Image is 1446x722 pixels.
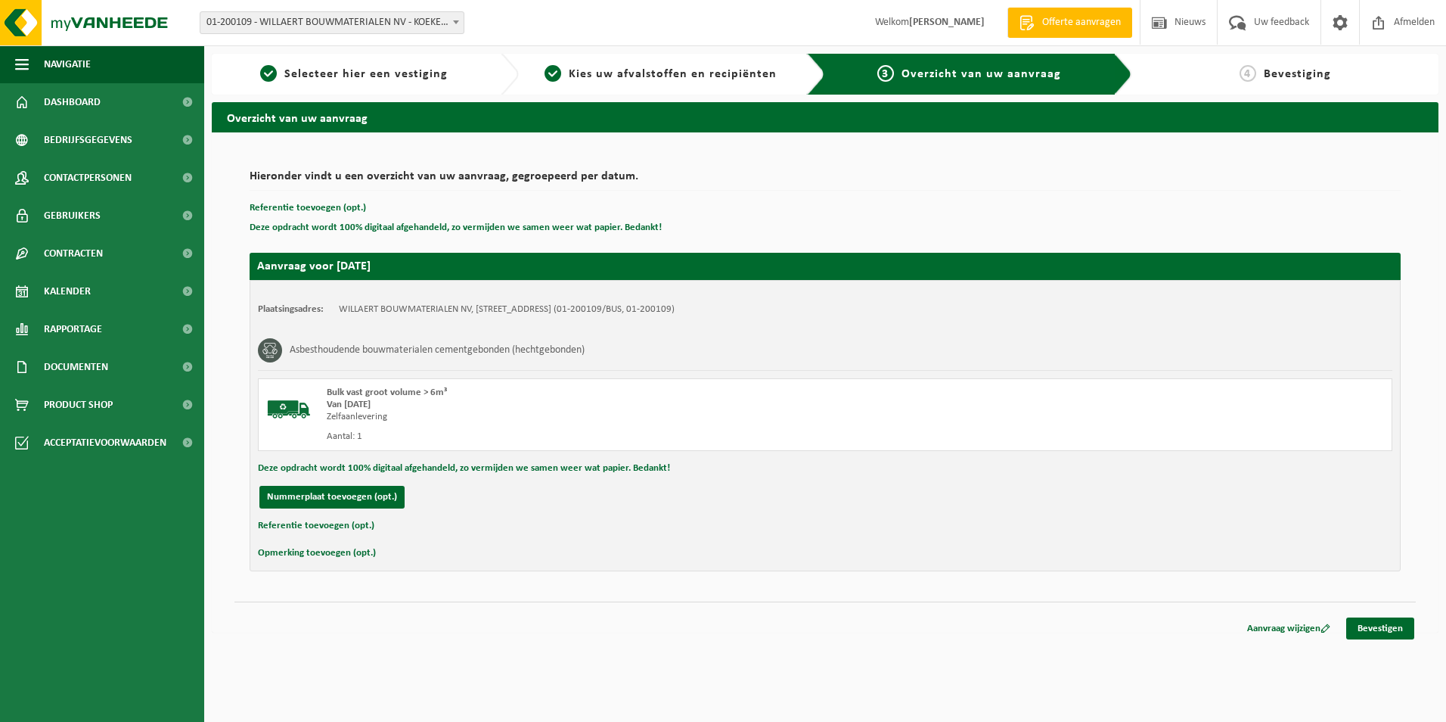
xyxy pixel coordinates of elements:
span: Bulk vast groot volume > 6m³ [327,387,447,397]
span: Documenten [44,348,108,386]
span: 2 [545,65,561,82]
span: Overzicht van uw aanvraag [901,68,1061,80]
span: Acceptatievoorwaarden [44,424,166,462]
button: Referentie toevoegen (opt.) [258,516,374,536]
a: Bevestigen [1346,618,1414,640]
div: Aantal: 1 [327,431,886,443]
button: Deze opdracht wordt 100% digitaal afgehandeld, zo vermijden we samen weer wat papier. Bedankt! [250,218,662,238]
span: Product Shop [44,386,113,424]
a: 2Kies uw afvalstoffen en recipiënten [526,65,796,83]
span: Bedrijfsgegevens [44,121,132,159]
h2: Hieronder vindt u een overzicht van uw aanvraag, gegroepeerd per datum. [250,170,1401,191]
button: Referentie toevoegen (opt.) [250,198,366,218]
span: Dashboard [44,83,101,121]
span: Contactpersonen [44,159,132,197]
span: Contracten [44,235,103,272]
span: Kies uw afvalstoffen en recipiënten [569,68,777,80]
strong: [PERSON_NAME] [909,17,985,28]
button: Opmerking toevoegen (opt.) [258,543,376,563]
h2: Overzicht van uw aanvraag [212,102,1438,132]
span: 01-200109 - WILLAERT BOUWMATERIALEN NV - KOEKELARE [200,12,464,33]
span: 3 [877,65,894,82]
span: 1 [260,65,277,82]
a: Offerte aanvragen [1007,8,1132,38]
strong: Plaatsingsadres: [258,304,324,314]
span: 4 [1240,65,1256,82]
strong: Aanvraag voor [DATE] [257,260,371,272]
a: 1Selecteer hier een vestiging [219,65,489,83]
a: Aanvraag wijzigen [1236,618,1342,640]
strong: Van [DATE] [327,400,371,409]
span: Bevestiging [1264,68,1331,80]
img: BL-SO-LV.png [266,387,312,432]
span: 01-200109 - WILLAERT BOUWMATERIALEN NV - KOEKELARE [200,11,464,34]
span: Gebruikers [44,197,101,235]
span: Rapportage [44,310,102,348]
span: Kalender [44,272,91,310]
button: Nummerplaat toevoegen (opt.) [259,486,405,509]
td: WILLAERT BOUWMATERIALEN NV, [STREET_ADDRESS] (01-200109/BUS, 01-200109) [339,303,675,316]
span: Selecteer hier een vestiging [284,68,448,80]
h3: Asbesthoudende bouwmaterialen cementgebonden (hechtgebonden) [290,338,585,363]
div: Zelfaanlevering [327,411,886,423]
span: Navigatie [44,45,91,83]
button: Deze opdracht wordt 100% digitaal afgehandeld, zo vermijden we samen weer wat papier. Bedankt! [258,459,670,478]
span: Offerte aanvragen [1038,15,1125,30]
